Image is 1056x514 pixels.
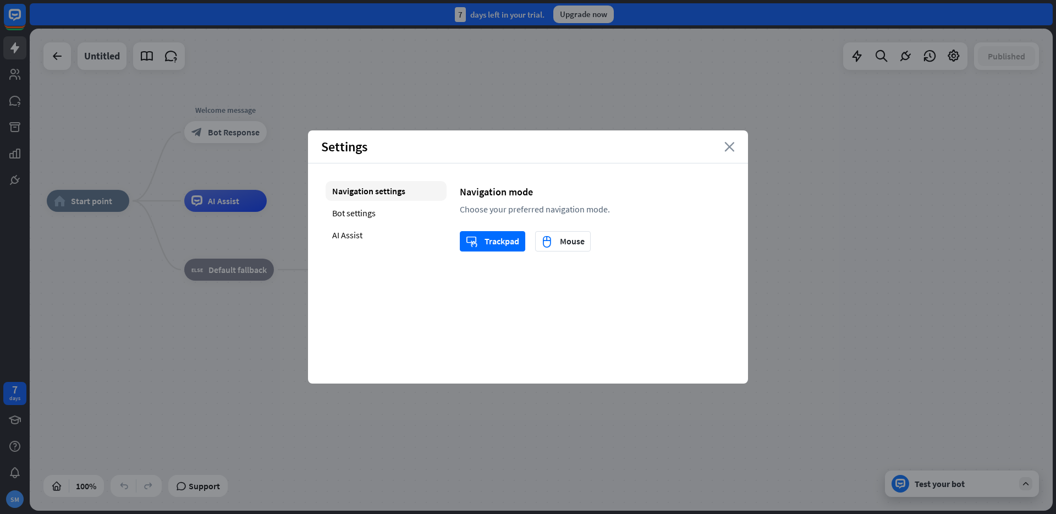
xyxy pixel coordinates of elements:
[466,236,477,248] i: trackpad
[54,195,65,206] i: home_2
[191,127,202,138] i: block_bot_response
[208,264,267,275] span: Default fallback
[208,127,260,138] span: Bot Response
[455,7,544,22] div: days left in your trial.
[9,395,20,402] div: days
[208,195,239,206] span: AI Assist
[84,42,120,70] div: Untitled
[191,264,203,275] i: block_fallback
[535,231,591,251] button: mouseMouse
[466,232,519,251] div: Trackpad
[724,142,735,152] i: close
[73,477,100,495] div: 100%
[978,46,1035,66] button: Published
[541,236,553,248] i: mouse
[460,204,730,215] div: Choose your preferred navigation mode.
[321,138,367,155] span: Settings
[460,185,730,198] div: Navigation mode
[9,4,42,37] button: Open LiveChat chat widget
[915,478,1014,489] div: Test your bot
[71,195,112,206] span: Start point
[12,385,18,395] div: 7
[326,203,447,223] div: Bot settings
[541,232,585,251] div: Mouse
[460,231,525,251] button: trackpadTrackpad
[3,382,26,405] a: 7 days
[326,225,447,245] div: AI Assist
[553,6,614,23] div: Upgrade now
[176,105,275,116] div: Welcome message
[6,490,24,508] div: SM
[189,477,220,495] span: Support
[455,7,466,22] div: 7
[326,181,447,201] div: Navigation settings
